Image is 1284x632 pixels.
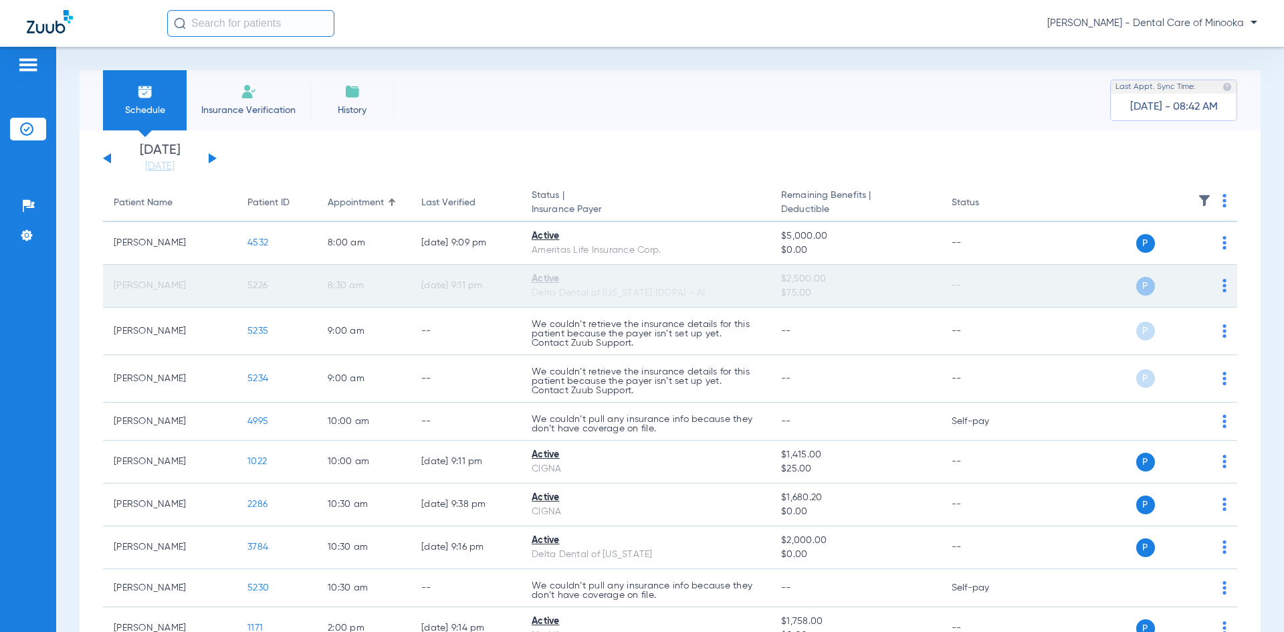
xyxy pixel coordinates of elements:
[941,355,1031,403] td: --
[247,542,268,552] span: 3784
[781,243,930,257] span: $0.00
[781,203,930,217] span: Deductible
[114,196,226,210] div: Patient Name
[120,160,200,173] a: [DATE]
[103,355,237,403] td: [PERSON_NAME]
[1130,100,1218,114] span: [DATE] - 08:42 AM
[317,569,411,607] td: 10:30 AM
[781,583,791,593] span: --
[1115,80,1196,94] span: Last Appt. Sync Time:
[247,500,267,509] span: 2286
[174,17,186,29] img: Search Icon
[781,491,930,505] span: $1,680.20
[532,286,760,300] div: Delta Dental of [US_STATE] (DDPA) - AI
[532,505,760,519] div: CIGNA
[1136,369,1155,388] span: P
[247,457,267,466] span: 1022
[781,229,930,243] span: $5,000.00
[941,484,1031,526] td: --
[317,441,411,484] td: 10:00 AM
[103,441,237,484] td: [PERSON_NAME]
[1222,236,1226,249] img: group-dot-blue.svg
[103,222,237,265] td: [PERSON_NAME]
[532,534,760,548] div: Active
[1222,415,1226,428] img: group-dot-blue.svg
[532,448,760,462] div: Active
[247,583,269,593] span: 5230
[781,548,930,562] span: $0.00
[1136,496,1155,514] span: P
[411,222,521,265] td: [DATE] 9:09 PM
[103,484,237,526] td: [PERSON_NAME]
[770,185,940,222] th: Remaining Benefits |
[781,417,791,426] span: --
[247,196,306,210] div: Patient ID
[328,196,384,210] div: Appointment
[411,526,521,569] td: [DATE] 9:16 PM
[1136,234,1155,253] span: P
[114,196,173,210] div: Patient Name
[941,308,1031,355] td: --
[1222,498,1226,511] img: group-dot-blue.svg
[27,10,73,33] img: Zuub Logo
[781,448,930,462] span: $1,415.00
[247,374,268,383] span: 5234
[17,57,39,73] img: hamburger-icon
[1222,455,1226,468] img: group-dot-blue.svg
[1222,324,1226,338] img: group-dot-blue.svg
[120,144,200,173] li: [DATE]
[532,462,760,476] div: CIGNA
[1136,277,1155,296] span: P
[1222,540,1226,554] img: group-dot-blue.svg
[317,265,411,308] td: 8:30 AM
[328,196,400,210] div: Appointment
[781,374,791,383] span: --
[1136,322,1155,340] span: P
[532,615,760,629] div: Active
[532,367,760,395] p: We couldn’t retrieve the insurance details for this patient because the payer isn’t set up yet. C...
[411,441,521,484] td: [DATE] 9:11 PM
[1198,194,1211,207] img: filter.svg
[781,505,930,519] span: $0.00
[247,417,268,426] span: 4995
[781,534,930,548] span: $2,000.00
[103,569,237,607] td: [PERSON_NAME]
[247,238,268,247] span: 4532
[532,272,760,286] div: Active
[781,615,930,629] span: $1,758.00
[521,185,770,222] th: Status |
[941,526,1031,569] td: --
[1047,17,1257,30] span: [PERSON_NAME] - Dental Care of Minooka
[1136,538,1155,557] span: P
[103,403,237,441] td: [PERSON_NAME]
[197,104,300,117] span: Insurance Verification
[1222,581,1226,595] img: group-dot-blue.svg
[532,243,760,257] div: Ameritas Life Insurance Corp.
[167,10,334,37] input: Search for patients
[317,484,411,526] td: 10:30 AM
[137,84,153,100] img: Schedule
[247,281,267,290] span: 5226
[411,403,521,441] td: --
[781,462,930,476] span: $25.00
[113,104,177,117] span: Schedule
[532,203,760,217] span: Insurance Payer
[1222,194,1226,207] img: group-dot-blue.svg
[317,403,411,441] td: 10:00 AM
[317,308,411,355] td: 9:00 AM
[941,185,1031,222] th: Status
[421,196,510,210] div: Last Verified
[411,569,521,607] td: --
[320,104,384,117] span: History
[317,222,411,265] td: 8:00 AM
[532,415,760,433] p: We couldn’t pull any insurance info because they don’t have coverage on file.
[1222,82,1232,92] img: last sync help info
[532,491,760,505] div: Active
[317,355,411,403] td: 9:00 AM
[941,441,1031,484] td: --
[941,569,1031,607] td: Self-pay
[247,196,290,210] div: Patient ID
[103,526,237,569] td: [PERSON_NAME]
[532,320,760,348] p: We couldn’t retrieve the insurance details for this patient because the payer isn’t set up yet. C...
[1222,372,1226,385] img: group-dot-blue.svg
